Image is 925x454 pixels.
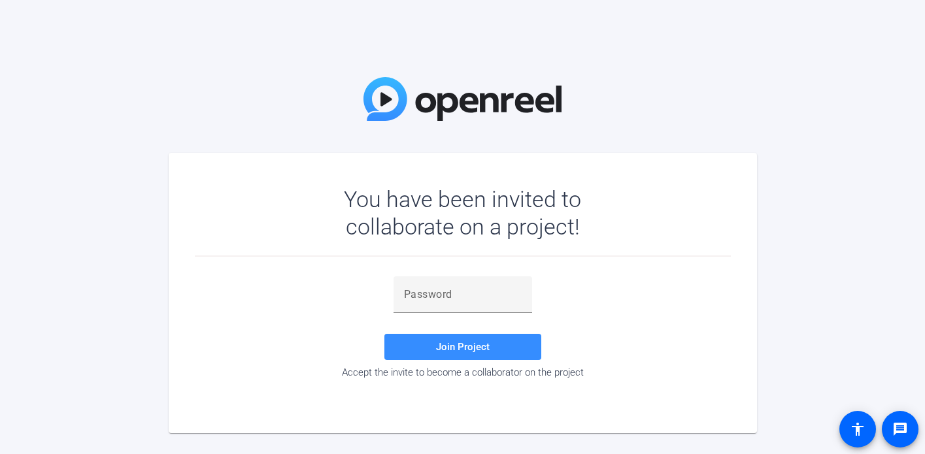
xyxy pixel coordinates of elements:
[384,334,541,360] button: Join Project
[404,287,522,302] input: Password
[892,421,908,437] mat-icon: message
[195,366,731,378] div: Accept the invite to become a collaborator on the project
[363,77,562,121] img: OpenReel Logo
[850,421,866,437] mat-icon: accessibility
[436,341,490,353] span: Join Project
[306,186,619,240] div: You have been invited to collaborate on a project!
